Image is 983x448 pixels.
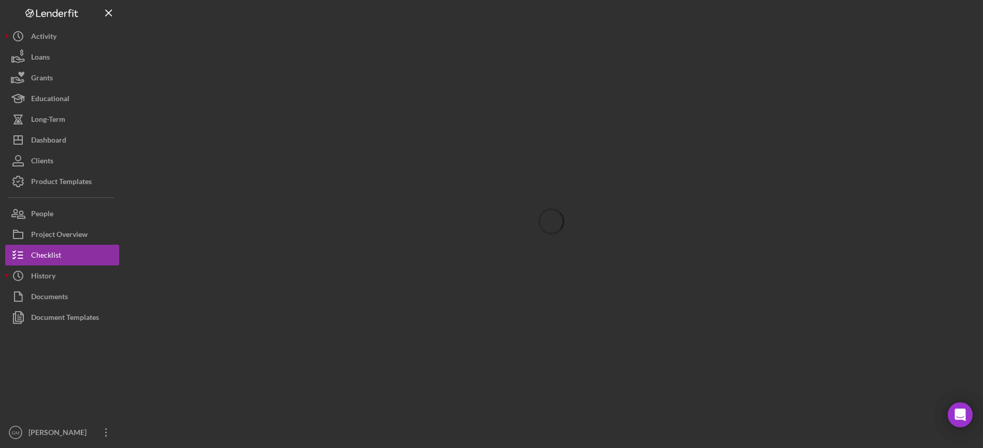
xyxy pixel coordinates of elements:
[31,245,61,268] div: Checklist
[31,109,65,132] div: Long-Term
[31,150,53,174] div: Clients
[11,430,19,436] text: GM
[26,422,93,445] div: [PERSON_NAME]
[31,171,92,194] div: Product Templates
[5,171,119,192] button: Product Templates
[31,88,69,111] div: Educational
[31,286,68,310] div: Documents
[5,307,119,328] button: Document Templates
[5,26,119,47] button: Activity
[5,47,119,67] button: Loans
[5,203,119,224] button: People
[5,265,119,286] button: History
[5,109,119,130] button: Long-Term
[5,224,119,245] button: Project Overview
[5,88,119,109] button: Educational
[31,265,55,289] div: History
[5,67,119,88] button: Grants
[5,130,119,150] button: Dashboard
[5,422,119,443] button: GM[PERSON_NAME]
[5,245,119,265] button: Checklist
[31,203,53,227] div: People
[31,224,88,247] div: Project Overview
[31,130,66,153] div: Dashboard
[31,47,50,70] div: Loans
[948,402,973,427] div: Open Intercom Messenger
[31,307,99,330] div: Document Templates
[31,26,56,49] div: Activity
[31,67,53,91] div: Grants
[5,150,119,171] button: Clients
[5,286,119,307] button: Documents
